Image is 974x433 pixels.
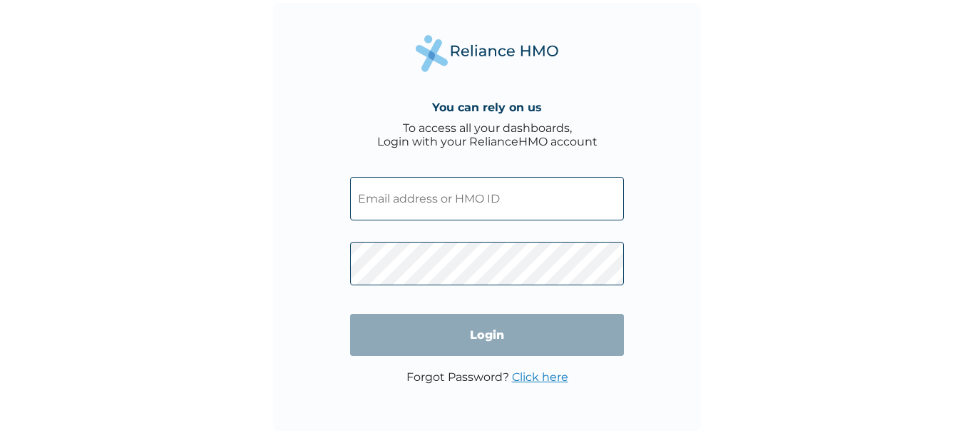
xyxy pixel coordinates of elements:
a: Click here [512,370,568,384]
input: Login [350,314,624,356]
img: Reliance Health's Logo [416,35,558,71]
div: To access all your dashboards, Login with your RelianceHMO account [377,121,598,148]
h4: You can rely on us [432,101,542,114]
p: Forgot Password? [406,370,568,384]
input: Email address or HMO ID [350,177,624,220]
